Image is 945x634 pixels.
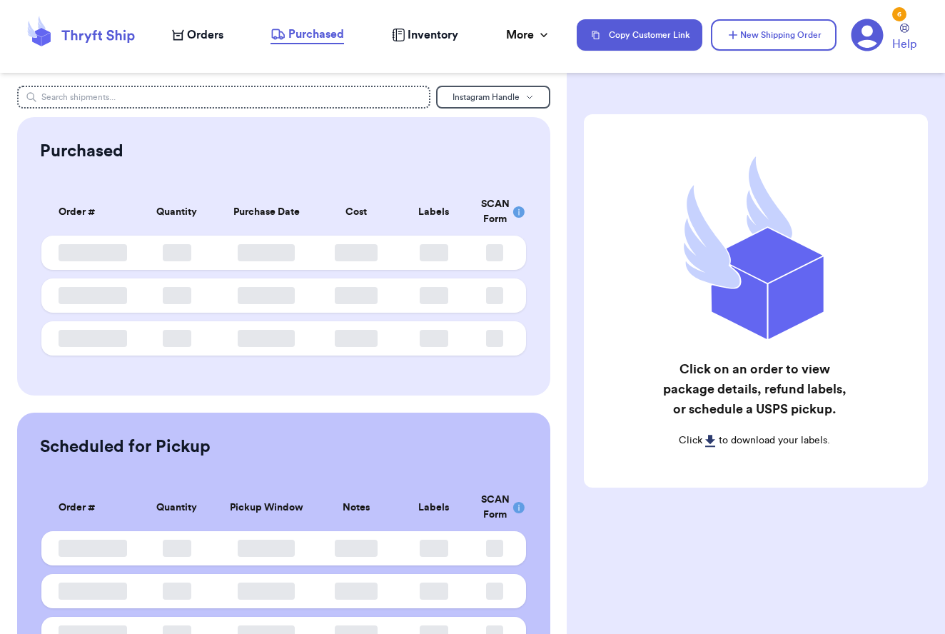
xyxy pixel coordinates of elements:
[138,188,216,236] th: Quantity
[892,24,916,53] a: Help
[271,26,344,44] a: Purchased
[660,433,850,448] p: Click to download your labels.
[318,188,395,236] th: Cost
[288,26,344,43] span: Purchased
[481,197,509,227] div: SCAN Form
[711,19,837,51] button: New Shipping Order
[851,19,884,51] a: 6
[481,493,509,523] div: SCAN Form
[138,484,216,531] th: Quantity
[216,188,318,236] th: Purchase Date
[506,26,551,44] div: More
[892,7,906,21] div: 6
[216,484,318,531] th: Pickup Window
[172,26,223,44] a: Orders
[395,188,472,236] th: Labels
[40,436,211,458] h2: Scheduled for Pickup
[892,36,916,53] span: Help
[436,86,550,109] button: Instagram Handle
[660,359,850,419] h2: Click on an order to view package details, refund labels, or schedule a USPS pickup.
[40,140,123,163] h2: Purchased
[392,26,458,44] a: Inventory
[187,26,223,44] span: Orders
[408,26,458,44] span: Inventory
[395,484,472,531] th: Labels
[41,188,138,236] th: Order #
[41,484,138,531] th: Order #
[17,86,430,109] input: Search shipments...
[453,93,520,101] span: Instagram Handle
[577,19,702,51] button: Copy Customer Link
[318,484,395,531] th: Notes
